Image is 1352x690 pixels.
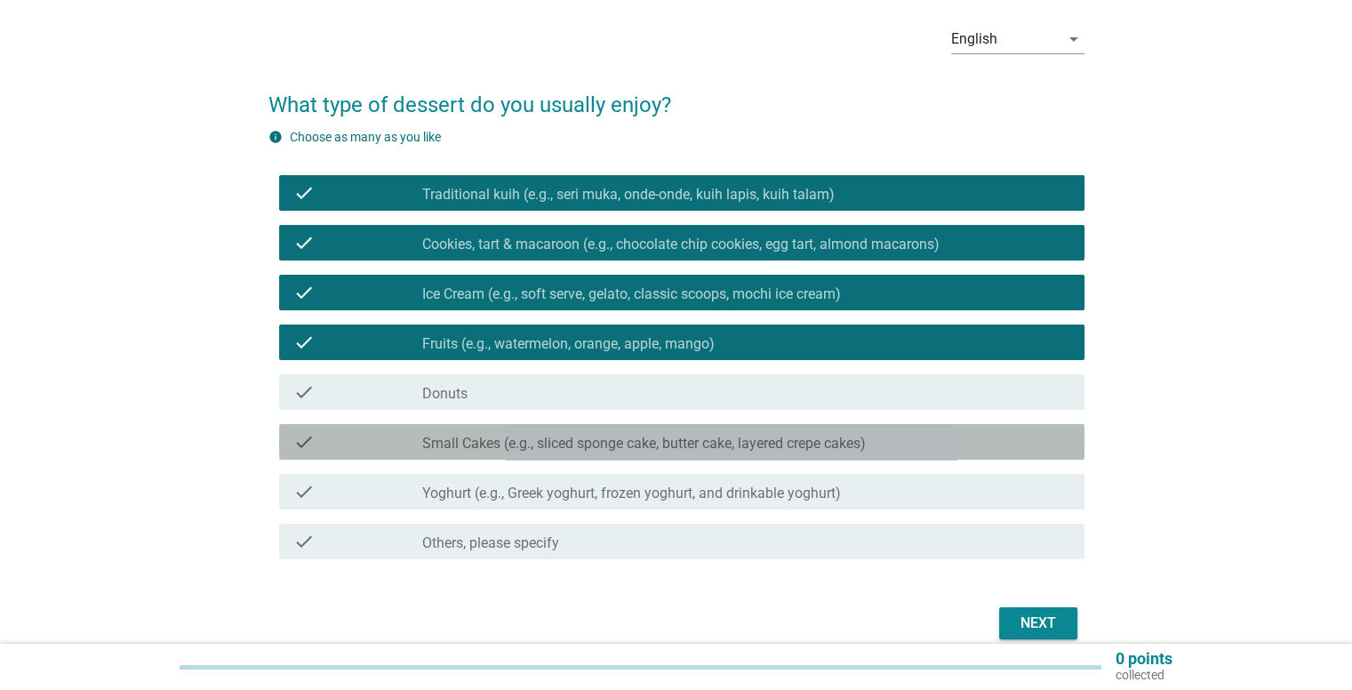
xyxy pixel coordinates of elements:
label: Donuts [422,385,468,403]
i: check [293,381,315,403]
i: check [293,182,315,204]
i: check [293,282,315,303]
p: 0 points [1116,651,1172,667]
button: Next [999,607,1077,639]
label: Traditional kuih (e.g., seri muka, onde-onde, kuih lapis, kuih talam) [422,186,835,204]
label: Ice Cream (e.g., soft serve, gelato, classic scoops, mochi ice cream) [422,285,841,303]
i: check [293,232,315,253]
p: collected [1116,667,1172,683]
i: check [293,481,315,502]
i: check [293,431,315,453]
label: Choose as many as you like [290,130,441,144]
i: check [293,531,315,552]
label: Cookies, tart & macaroon (e.g., chocolate chip cookies, egg tart, almond macarons) [422,236,940,253]
label: Others, please specify [422,534,559,552]
label: Yoghurt (e.g., Greek yoghurt, frozen yoghurt, and drinkable yoghurt) [422,485,841,502]
i: info [268,130,283,144]
div: English [951,31,997,47]
div: Next [1013,613,1063,634]
label: Small Cakes (e.g., sliced sponge cake, butter cake, layered crepe cakes) [422,435,866,453]
i: check [293,332,315,353]
h2: What type of dessert do you usually enjoy? [268,71,1084,121]
i: arrow_drop_down [1063,28,1084,50]
label: Fruits (e.g., watermelon, orange, apple, mango) [422,335,715,353]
